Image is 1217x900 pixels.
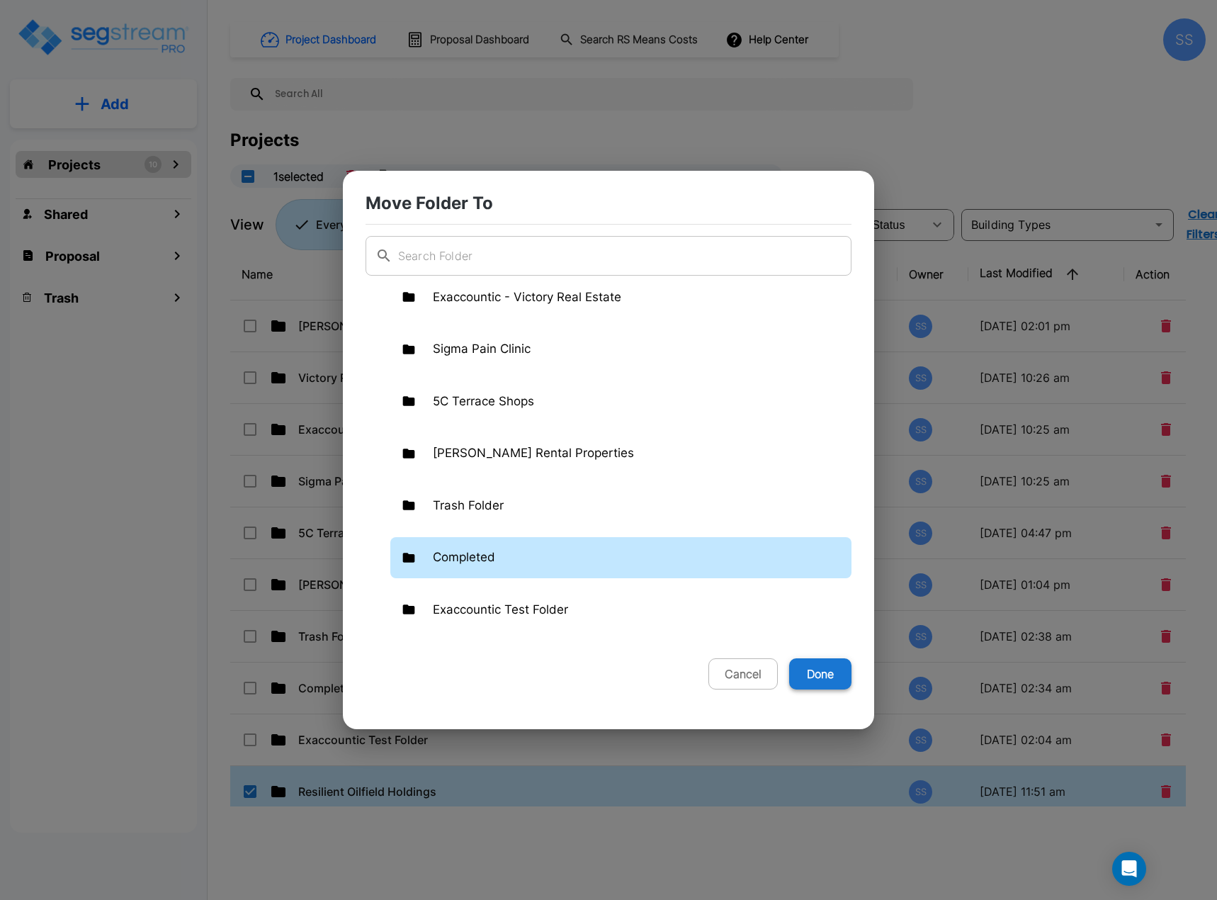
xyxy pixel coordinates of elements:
[433,497,504,515] p: Trash Folder
[789,658,851,690] button: Done
[366,193,851,213] p: Move Folder To
[433,601,568,619] p: Exaccountic Test Folder
[1112,852,1146,886] div: Open Intercom Messenger
[433,393,534,411] p: 5C Terrace Shops
[398,236,851,276] input: Search Folder
[433,549,495,567] p: Completed
[433,288,621,307] p: Exaccountic - Victory Real Estate
[433,444,634,463] p: [PERSON_NAME] Rental Properties
[433,340,531,359] p: Sigma Pain Clinic
[708,658,778,690] button: Cancel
